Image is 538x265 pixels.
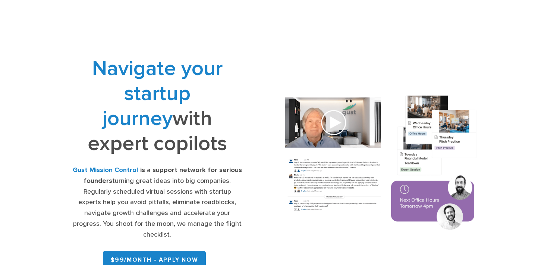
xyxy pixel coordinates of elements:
div: turning great ideas into big companies. Regularly scheduled virtual sessions with startup experts... [72,165,242,240]
img: Composition of calendar events, a video call presentation, and chat rooms [275,88,487,240]
strong: Gust Mission Control [73,166,138,174]
span: Navigate your startup journey [92,56,223,131]
strong: is a support network for serious founders [84,166,242,185]
h1: with expert copilots [72,56,242,156]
